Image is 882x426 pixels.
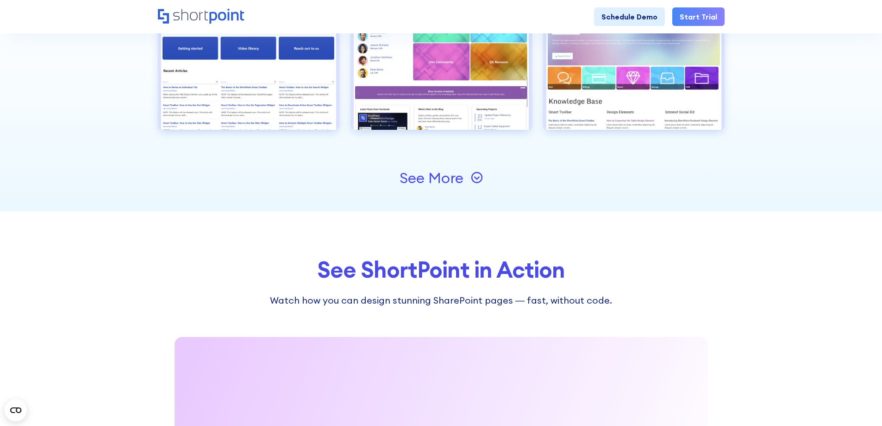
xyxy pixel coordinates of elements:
iframe: Chat Widget [836,381,882,426]
a: Start Trial [672,7,725,26]
div: See More [400,171,463,185]
a: Schedule Demo [594,7,665,26]
div: Watch how you can design stunning SharePoint pages — fast, without code. [259,293,623,307]
button: Open CMP widget [5,399,27,421]
a: Home [158,9,244,25]
div: See ShortPoint in Action [158,258,725,282]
